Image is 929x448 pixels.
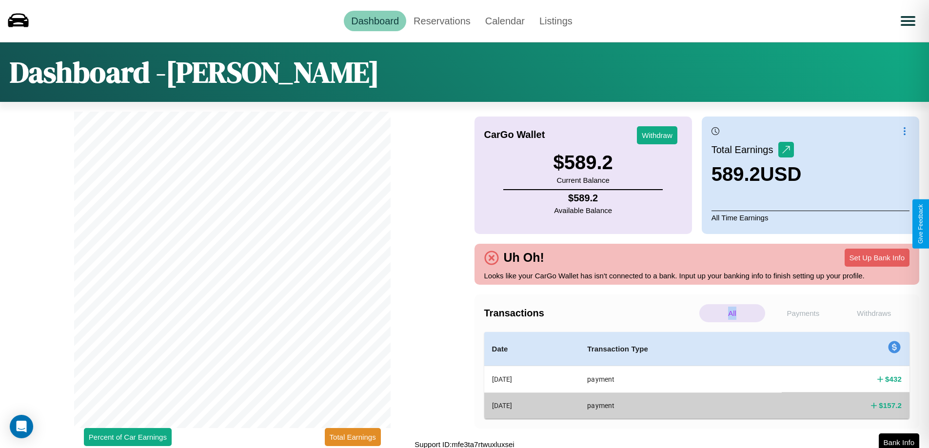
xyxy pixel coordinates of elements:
th: [DATE] [484,392,580,418]
button: Withdraw [637,126,677,144]
h4: Transaction Type [587,343,774,355]
p: All Time Earnings [712,211,909,224]
h4: Transactions [484,308,697,319]
div: Give Feedback [917,204,924,244]
button: Total Earnings [325,428,381,446]
th: payment [579,366,782,393]
div: Open Intercom Messenger [10,415,33,438]
p: Payments [770,304,836,322]
p: Withdraws [841,304,907,322]
h4: Date [492,343,572,355]
h4: Uh Oh! [499,251,549,265]
button: Set Up Bank Info [845,249,909,267]
a: Reservations [406,11,478,31]
button: Percent of Car Earnings [84,428,172,446]
h4: $ 432 [885,374,902,384]
a: Dashboard [344,11,406,31]
p: Total Earnings [712,141,778,158]
th: [DATE] [484,366,580,393]
p: All [699,304,765,322]
h1: Dashboard - [PERSON_NAME] [10,52,379,92]
table: simple table [484,332,910,419]
a: Calendar [478,11,532,31]
h4: CarGo Wallet [484,129,545,140]
h4: $ 589.2 [554,193,612,204]
h3: $ 589.2 [553,152,613,174]
th: payment [579,392,782,418]
p: Looks like your CarGo Wallet has isn't connected to a bank. Input up your banking info to finish ... [484,269,910,282]
button: Open menu [894,7,922,35]
h3: 589.2 USD [712,163,802,185]
a: Listings [532,11,580,31]
h4: $ 157.2 [879,400,902,410]
p: Available Balance [554,204,612,217]
p: Current Balance [553,174,613,187]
